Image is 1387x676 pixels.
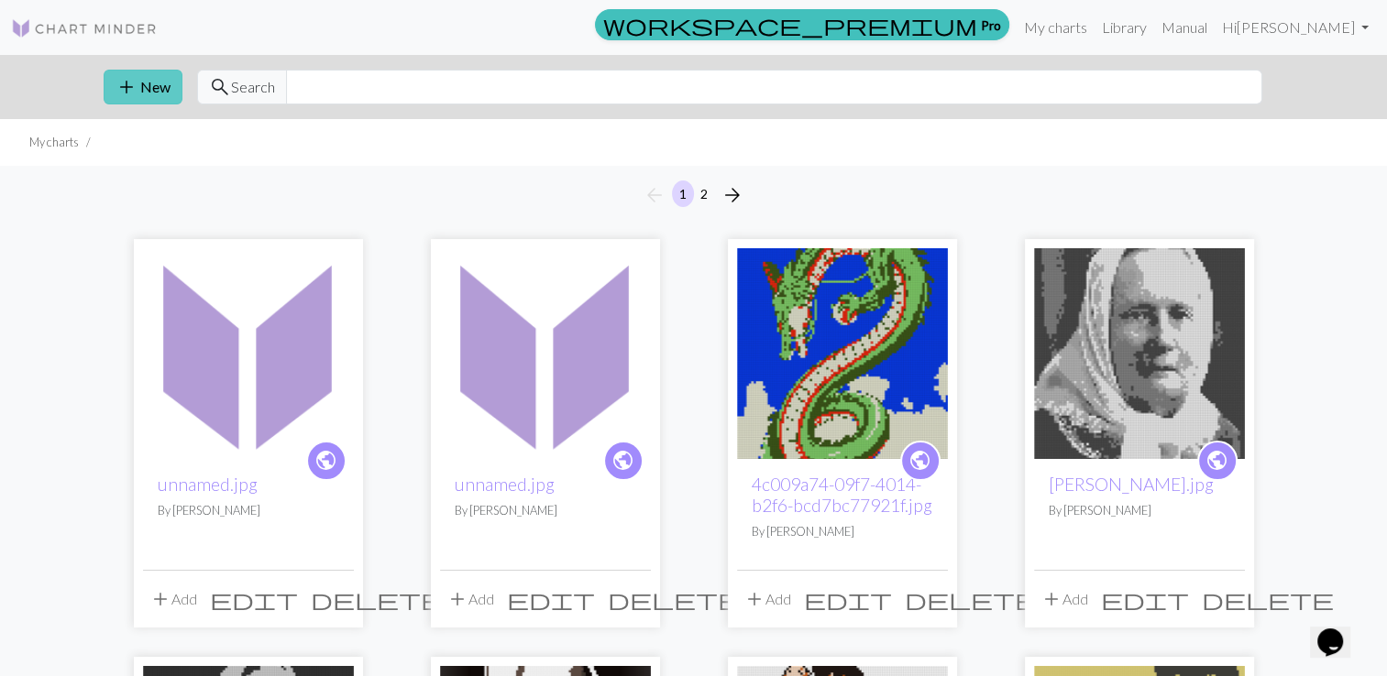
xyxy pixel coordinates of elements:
p: By [PERSON_NAME] [752,523,933,540]
img: Zemaitė.jpg [1034,248,1245,459]
a: Pro [595,9,1009,40]
button: Next [714,180,751,210]
span: public [908,446,931,474]
span: add [446,586,468,612]
a: unnamed.jpg [455,474,555,495]
p: By [PERSON_NAME] [158,502,339,519]
i: public [611,442,634,479]
span: edit [1101,586,1189,612]
span: delete [905,586,1037,612]
span: public [1205,446,1228,474]
button: Delete [1195,582,1340,616]
span: add [1040,586,1062,612]
button: Delete [304,582,449,616]
button: Delete [601,582,746,616]
a: unnamed.jpg [143,343,354,360]
button: Add [737,582,798,616]
a: public [603,441,644,481]
button: Add [440,582,501,616]
span: edit [507,586,595,612]
i: public [1205,442,1228,479]
a: public [306,441,347,481]
button: 1 [672,180,694,207]
i: Edit [210,588,298,610]
a: 4c009a74-09f7-4014-b2f6-bcd7bc77921f.jpg [737,343,948,360]
i: Next [721,184,743,206]
span: add [149,586,171,612]
a: public [1197,441,1238,481]
span: Search [231,76,275,98]
i: public [314,442,337,479]
span: add [743,586,765,612]
a: My charts [1017,9,1095,46]
span: delete [1202,586,1334,612]
button: New [104,70,182,104]
span: delete [311,586,443,612]
span: add [116,74,138,100]
a: unnamed.jpg [158,474,258,495]
a: 4c009a74-09f7-4014-b2f6-bcd7bc77921f.jpg [752,474,932,516]
a: Zemaitė.jpg [1034,343,1245,360]
span: edit [210,586,298,612]
button: Add [143,582,204,616]
button: Edit [501,582,601,616]
button: Edit [798,582,898,616]
a: public [900,441,941,481]
a: Manual [1154,9,1215,46]
a: unnamed.jpg [440,343,651,360]
img: unnamed.jpg [440,248,651,459]
i: Edit [507,588,595,610]
span: search [209,74,231,100]
p: By [PERSON_NAME] [1049,502,1230,519]
i: Edit [804,588,892,610]
button: Delete [898,582,1043,616]
span: workspace_premium [603,12,977,38]
span: edit [804,586,892,612]
img: 4c009a74-09f7-4014-b2f6-bcd7bc77921f.jpg [737,248,948,459]
span: public [611,446,634,474]
span: arrow_forward [721,182,743,208]
i: Edit [1101,588,1189,610]
span: public [314,446,337,474]
button: Edit [204,582,304,616]
button: 2 [693,180,715,207]
iframe: chat widget [1310,603,1369,658]
img: unnamed.jpg [143,248,354,459]
p: By [PERSON_NAME] [455,502,636,519]
i: public [908,442,931,479]
span: delete [608,586,740,612]
li: My charts [29,134,79,151]
button: Add [1034,582,1095,616]
a: [PERSON_NAME].jpg [1049,474,1214,495]
img: Logo [11,17,158,39]
nav: Page navigation [636,180,751,210]
a: Hi[PERSON_NAME] [1215,9,1376,46]
a: Library [1095,9,1154,46]
button: Edit [1095,582,1195,616]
